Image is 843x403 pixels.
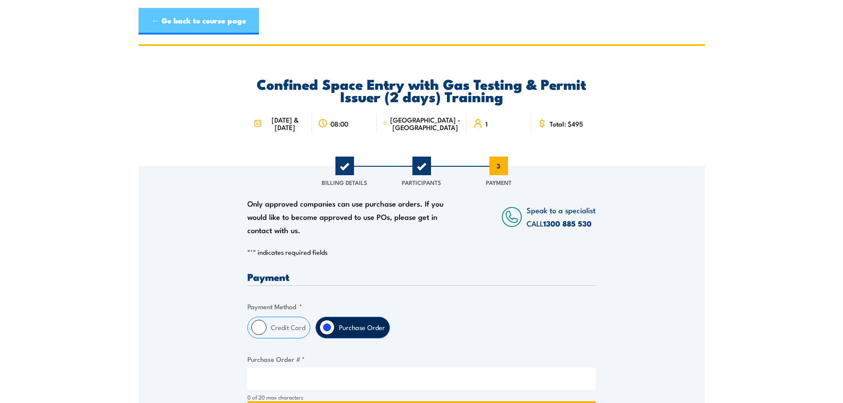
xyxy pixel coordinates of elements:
[322,178,367,187] span: Billing Details
[247,354,596,364] label: Purchase Order #
[402,178,441,187] span: Participants
[247,393,596,402] div: 0 of 20 max characters
[266,317,310,338] label: Credit Card
[139,8,259,35] a: ← Go back to course page
[485,120,488,127] span: 1
[247,77,596,102] h2: Confined Space Entry with Gas Testing & Permit Issuer (2 days) Training
[489,157,508,175] span: 3
[335,157,354,175] span: 1
[331,120,348,127] span: 08:00
[247,197,448,237] div: Only approved companies can use purchase orders. If you would like to become approved to use POs,...
[543,218,592,229] a: 1300 885 530
[247,272,596,282] h3: Payment
[264,116,305,131] span: [DATE] & [DATE]
[335,317,389,338] label: Purchase Order
[247,301,302,311] legend: Payment Method
[527,204,596,229] span: Speak to a specialist CALL
[550,120,583,127] span: Total: $495
[247,248,596,257] p: " " indicates required fields
[486,178,512,187] span: Payment
[390,116,461,131] span: [GEOGRAPHIC_DATA] - [GEOGRAPHIC_DATA]
[412,157,431,175] span: 2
